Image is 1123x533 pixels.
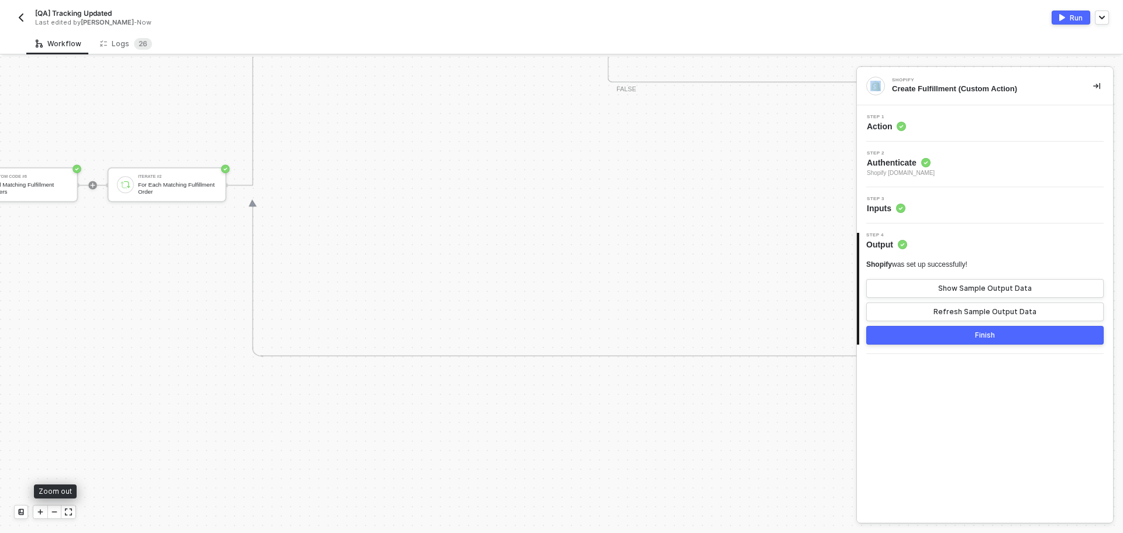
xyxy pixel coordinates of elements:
div: Shopify [892,78,1067,82]
div: Step 3Inputs [857,197,1113,214]
div: Finish [975,331,995,340]
div: Step 4Output Shopifywas set up successfully!Show Sample Output DataRefresh Sample Output DataFinish [857,233,1113,345]
span: icon-play [89,182,96,188]
img: icon [120,180,130,189]
div: Zoom out [34,484,77,498]
span: Step 3 [867,197,905,201]
span: icon-minus [51,508,58,515]
span: icon-success-page [221,164,229,173]
img: activate [1059,14,1065,21]
button: back [14,11,28,25]
div: Step 1Action [857,115,1113,132]
span: [QA] Tracking Updated [35,8,112,18]
span: Authenticate [867,157,935,169]
span: icon-expand [65,508,72,515]
div: FALSE [616,84,636,94]
button: Show Sample Output Data [866,279,1104,298]
span: icon-success-page [73,164,81,173]
div: Show Sample Output Data [938,284,1032,293]
span: [PERSON_NAME] [81,18,134,26]
span: Step 4 [866,233,907,238]
div: Last edited by - Now [35,18,535,27]
div: Step 2Authenticate Shopify [DOMAIN_NAME] [857,151,1113,178]
button: activateRun [1052,11,1090,25]
span: 2 [139,39,143,48]
div: Create Fulfillment (Custom Action) [892,84,1074,94]
span: Output [866,239,907,250]
span: icon-collapse-right [1093,82,1100,90]
button: Finish [866,326,1104,345]
span: icon-play [37,508,44,515]
span: 6 [143,39,147,48]
span: Action [867,121,906,132]
sup: 26 [134,38,152,50]
span: Step 2 [867,151,935,156]
span: Shopify [DOMAIN_NAME] [867,169,935,178]
span: Step 1 [867,115,906,119]
div: Refresh Sample Output Data [933,307,1036,317]
div: Workflow [36,39,81,49]
div: was set up successfully! [866,260,967,270]
div: Iterate #2 [138,174,217,178]
button: Refresh Sample Output Data [866,302,1104,321]
span: Shopify [866,260,892,269]
img: back [16,13,26,22]
div: Run [1070,13,1083,23]
div: For Each Matching Fulfillment Order [138,181,217,195]
span: Inputs [867,202,905,214]
div: Logs [100,38,152,50]
img: integration-icon [870,81,881,91]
